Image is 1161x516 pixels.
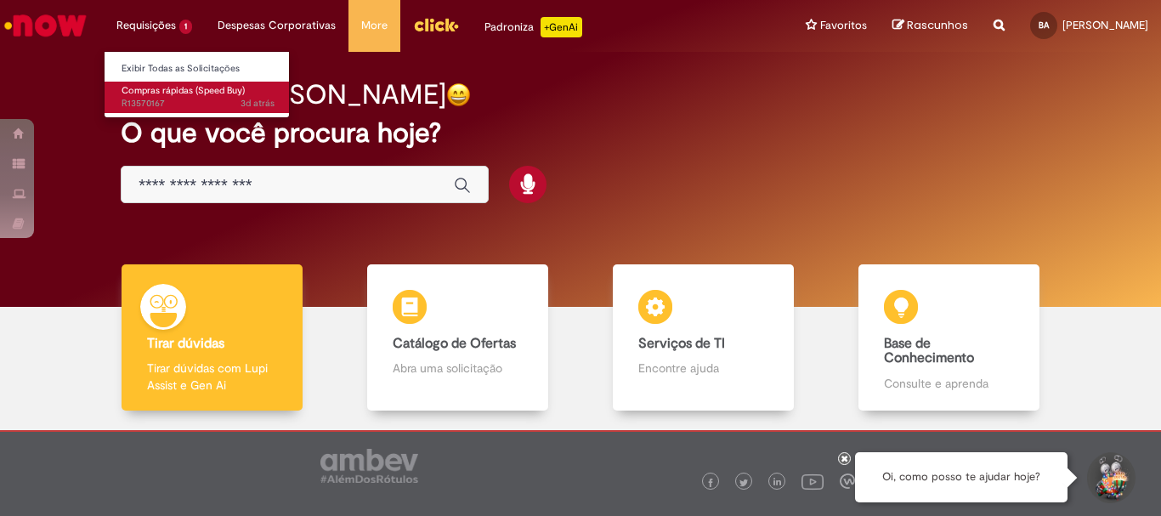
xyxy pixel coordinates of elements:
span: 3d atrás [241,97,275,110]
button: Iniciar Conversa de Suporte [1085,452,1136,503]
b: Serviços de TI [638,335,725,352]
p: Encontre ajuda [638,360,767,377]
b: Tirar dúvidas [147,335,224,352]
img: logo_footer_linkedin.png [773,478,782,488]
b: Base de Conhecimento [884,335,974,367]
a: Exibir Todas as Solicitações [105,60,292,78]
a: Tirar dúvidas Tirar dúvidas com Lupi Assist e Gen Ai [89,264,335,411]
img: happy-face.png [446,82,471,107]
b: Catálogo de Ofertas [393,335,516,352]
span: Compras rápidas (Speed Buy) [122,84,245,97]
a: Aberto R13570167 : Compras rápidas (Speed Buy) [105,82,292,113]
img: logo_footer_ambev_rotulo_gray.png [320,449,418,483]
a: Rascunhos [892,18,968,34]
img: logo_footer_facebook.png [706,479,715,487]
span: [PERSON_NAME] [1062,18,1148,32]
a: Base de Conhecimento Consulte e aprenda [826,264,1072,411]
span: Requisições [116,17,176,34]
img: click_logo_yellow_360x200.png [413,12,459,37]
div: Padroniza [484,17,582,37]
img: logo_footer_workplace.png [840,473,855,489]
ul: Requisições [104,51,290,118]
img: logo_footer_twitter.png [739,479,748,487]
a: Serviços de TI Encontre ajuda [580,264,826,411]
span: BA [1039,20,1049,31]
p: Abra uma solicitação [393,360,522,377]
span: Rascunhos [907,17,968,33]
span: Despesas Corporativas [218,17,336,34]
h2: O que você procura hoje? [121,118,1040,148]
span: More [361,17,388,34]
p: Consulte e aprenda [884,375,1013,392]
span: R13570167 [122,97,275,111]
div: Oi, como posso te ajudar hoje? [855,452,1068,502]
p: +GenAi [541,17,582,37]
img: logo_footer_youtube.png [801,470,824,492]
img: ServiceNow [2,9,89,43]
a: Catálogo de Ofertas Abra uma solicitação [335,264,580,411]
span: Favoritos [820,17,867,34]
p: Tirar dúvidas com Lupi Assist e Gen Ai [147,360,276,394]
span: 1 [179,20,192,34]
